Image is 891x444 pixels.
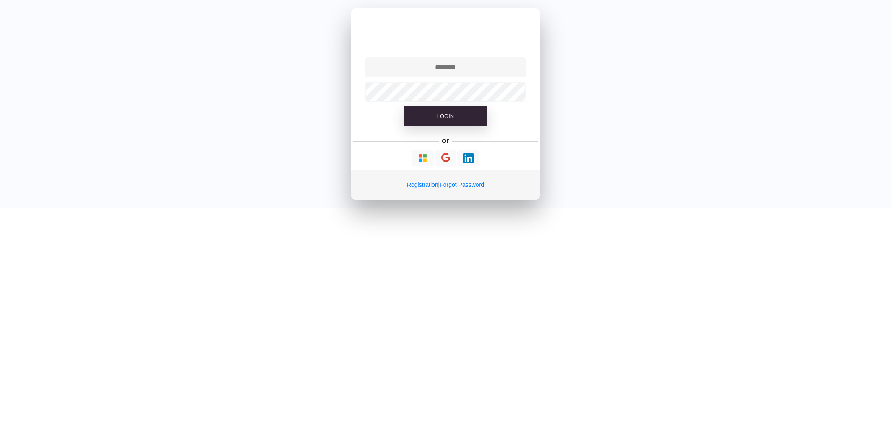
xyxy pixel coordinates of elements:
[412,150,434,166] button: Continue With Microsoft Azure
[417,153,428,163] img: Loading...
[457,150,479,166] button: Continue With LinkedIn
[435,150,456,167] button: Continue With Google
[407,181,438,188] a: Registration
[399,17,493,47] img: QPunch
[440,135,451,147] h5: or
[437,113,454,119] span: Login
[463,153,474,163] img: Loading...
[404,106,487,127] button: Login
[440,181,484,188] a: Forgot Password
[351,170,540,200] div: |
